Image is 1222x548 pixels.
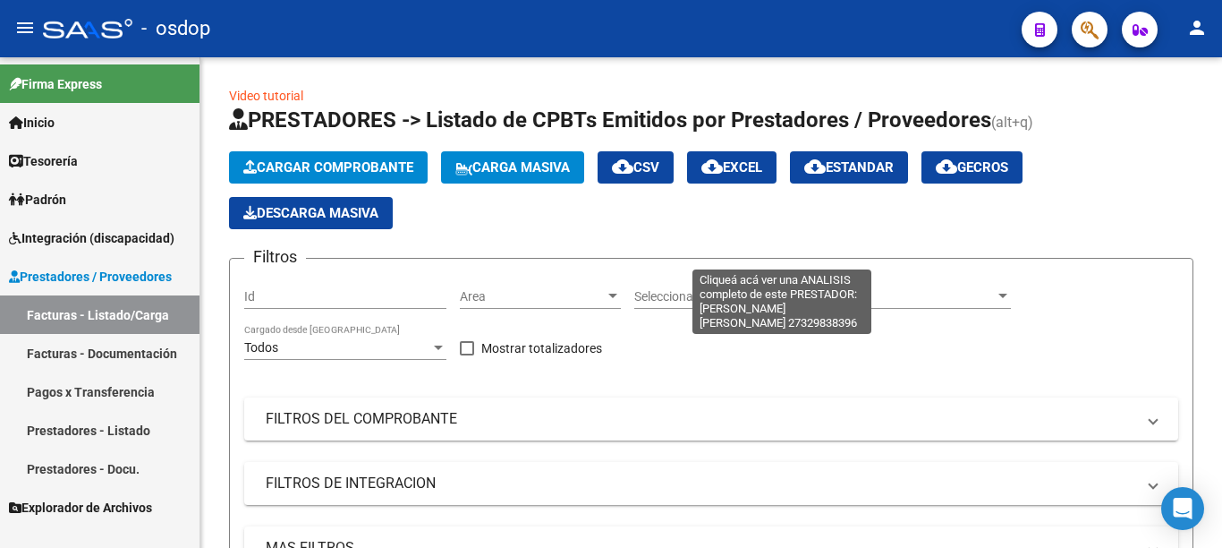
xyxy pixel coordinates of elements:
span: Seleccionar Gerenciador [634,289,779,304]
button: Carga Masiva [441,151,584,184]
button: Gecros [921,151,1023,184]
span: Todos [244,340,278,355]
button: Descarga Masiva [229,197,393,229]
mat-icon: cloud_download [936,156,957,177]
mat-icon: menu [14,17,36,39]
span: Area [460,289,605,304]
mat-icon: cloud_download [804,156,826,177]
span: Firma Express [9,74,102,94]
app-download-masive: Descarga masiva de comprobantes (adjuntos) [229,197,393,229]
span: PRESTADORES -> Listado de CPBTs Emitidos por Prestadores / Proveedores [229,107,991,133]
span: Prestadores / Proveedores [9,267,172,287]
a: Video tutorial [229,89,303,103]
h3: Filtros [244,244,306,270]
button: EXCEL [687,151,776,184]
span: Descarga Masiva [243,205,378,221]
span: Padrón [9,190,66,210]
span: Integración (discapacidad) [9,228,174,248]
button: Cargar Comprobante [229,151,428,184]
span: Estandar [804,159,894,176]
span: (alt+q) [991,114,1033,131]
mat-panel-title: FILTROS DE INTEGRACION [266,474,1135,493]
mat-icon: cloud_download [612,156,633,177]
span: Gecros [936,159,1008,176]
button: Estandar [790,151,908,184]
mat-panel-title: FILTROS DEL COMPROBANTE [266,409,1135,429]
mat-icon: person [1186,17,1208,39]
span: Inicio [9,113,55,133]
span: Mostrar totalizadores [481,338,602,359]
mat-expansion-panel-header: FILTROS DEL COMPROBANTE [244,398,1178,441]
span: Cargar Comprobante [243,159,413,176]
span: Tesorería [9,151,78,171]
span: EXCEL [701,159,762,176]
mat-expansion-panel-header: FILTROS DE INTEGRACION [244,462,1178,505]
span: CSV [612,159,659,176]
span: Explorador de Archivos [9,498,152,518]
mat-icon: cloud_download [701,156,723,177]
span: No [809,289,825,304]
button: CSV [598,151,674,184]
div: Open Intercom Messenger [1161,487,1204,530]
span: Carga Masiva [455,159,570,176]
span: - osdop [141,9,210,48]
